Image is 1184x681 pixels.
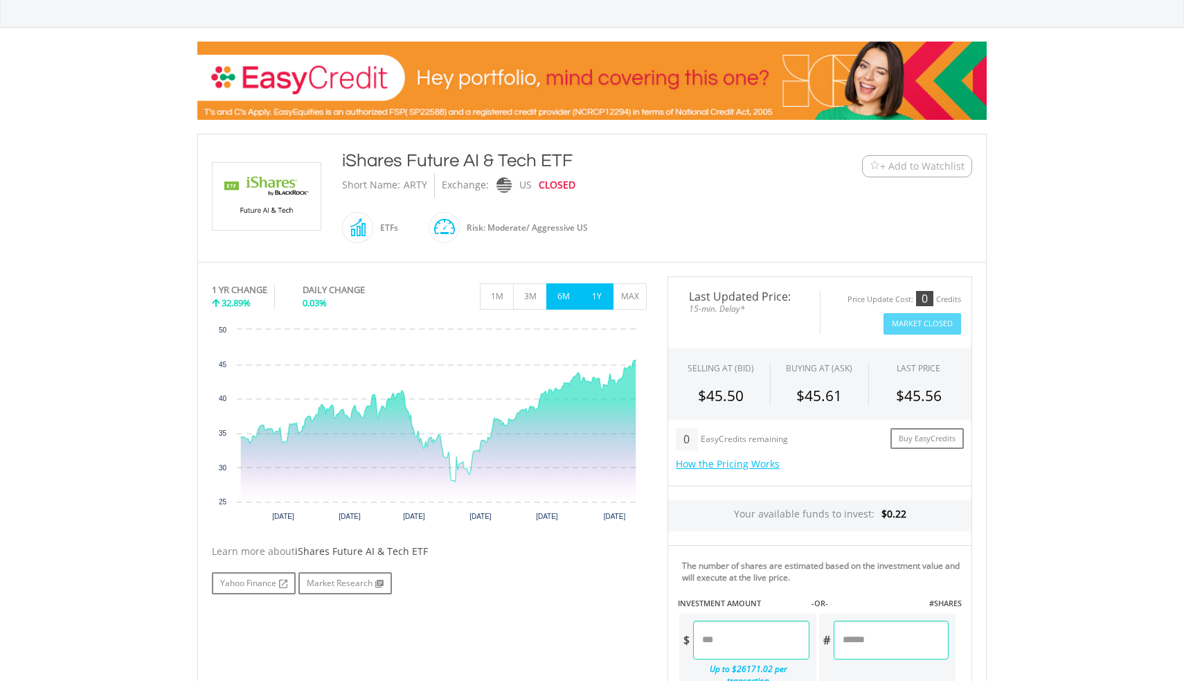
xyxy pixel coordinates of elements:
svg: Interactive chart [212,323,647,531]
img: EQU.US.ARTY.png [215,163,319,230]
div: 0 [676,428,697,450]
text: [DATE] [604,513,626,520]
div: Exchange: [442,173,489,197]
div: Risk: Moderate/ Aggressive US [460,211,588,245]
div: $ [679,621,693,660]
text: 35 [219,430,227,437]
div: # [819,621,834,660]
a: Buy EasyCredits [890,428,964,450]
div: Short Name: [342,173,400,197]
span: BUYING AT (ASK) [786,362,852,374]
img: nasdaq.png [496,177,512,193]
label: -OR- [811,598,828,609]
button: 1Y [580,283,613,310]
img: Watchlist [870,161,880,171]
text: [DATE] [469,513,492,520]
div: US [519,173,532,197]
text: 50 [219,326,227,334]
span: 0.03% [303,297,327,309]
text: [DATE] [272,513,294,520]
span: $45.61 [796,386,842,405]
span: $45.50 [698,386,744,405]
div: Chart. Highcharts interactive chart. [212,323,647,531]
span: 32.89% [222,297,251,309]
label: #SHARES [929,598,962,609]
div: 1 YR CHANGE [212,283,267,297]
a: Yahoo Finance [212,572,296,594]
div: CLOSED [539,173,575,197]
div: LAST PRICE [897,362,940,374]
label: INVESTMENT AMOUNT [678,598,761,609]
a: How the Pricing Works [676,457,780,470]
button: Watchlist + Add to Watchlist [862,155,972,177]
div: iShares Future AI & Tech ETF [342,148,777,173]
span: + Add to Watchlist [880,159,965,173]
div: EasyCredits remaining [701,434,788,446]
div: SELLING AT (BID) [688,362,754,374]
div: Credits [936,294,961,305]
div: ARTY [404,173,427,197]
text: [DATE] [403,513,425,520]
text: 25 [219,498,227,506]
text: 30 [219,464,227,472]
div: The number of shares are estimated based on the investment value and will execute at the live price. [682,560,966,583]
div: ETFs [373,211,398,245]
span: iShares Future AI & Tech ETF [295,545,428,558]
text: 45 [219,361,227,369]
div: Price Update Cost: [847,294,913,305]
button: MAX [613,283,647,310]
div: DAILY CHANGE [303,283,411,297]
div: Your available funds to invest: [668,500,971,531]
text: [DATE] [339,513,361,520]
button: Market Closed [883,313,961,335]
text: [DATE] [536,513,558,520]
img: EasyCredit Promotion Banner [197,42,987,120]
div: Learn more about [212,545,647,558]
span: Last Updated Price: [679,291,809,302]
div: 0 [916,291,933,306]
button: 6M [546,283,580,310]
span: $0.22 [881,507,906,520]
a: Market Research [298,572,392,594]
span: 15-min. Delay* [679,302,809,315]
text: 40 [219,395,227,403]
span: $45.56 [896,386,942,405]
button: 3M [513,283,547,310]
button: 1M [480,283,514,310]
